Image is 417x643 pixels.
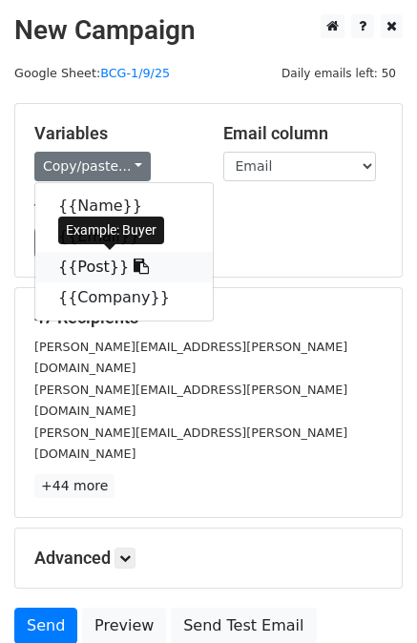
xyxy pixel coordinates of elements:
[14,14,403,47] h2: New Campaign
[34,474,115,498] a: +44 more
[34,383,347,419] small: [PERSON_NAME][EMAIL_ADDRESS][PERSON_NAME][DOMAIN_NAME]
[275,66,403,80] a: Daily emails left: 50
[34,340,347,376] small: [PERSON_NAME][EMAIL_ADDRESS][PERSON_NAME][DOMAIN_NAME]
[275,63,403,84] span: Daily emails left: 50
[14,66,170,80] small: Google Sheet:
[34,548,383,569] h5: Advanced
[322,551,417,643] iframe: Chat Widget
[58,217,164,244] div: Example: Buyer
[100,66,170,80] a: BCG-1/9/25
[35,191,213,221] a: {{Name}}
[34,123,195,144] h5: Variables
[35,252,213,282] a: {{Post}}
[35,282,213,313] a: {{Company}}
[34,152,151,181] a: Copy/paste...
[35,221,213,252] a: {{Email}}
[223,123,384,144] h5: Email column
[34,425,347,462] small: [PERSON_NAME][EMAIL_ADDRESS][PERSON_NAME][DOMAIN_NAME]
